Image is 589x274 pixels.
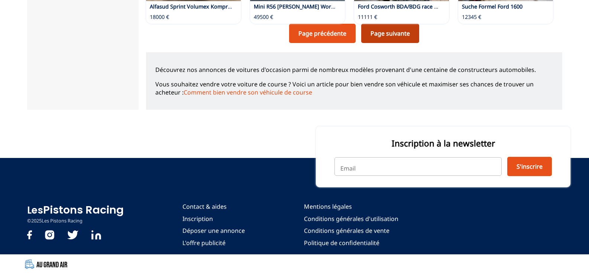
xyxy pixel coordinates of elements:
[462,13,481,21] p: 12345 €
[155,80,553,97] p: Vous souhaitez vendre votre voiture de course ? Voici un article pour bien vendre son véhicule et...
[462,3,522,10] a: Suche Formel Ford 1600
[358,3,447,10] a: Ford Cosworth BDA/BDG race parts
[182,215,245,223] a: Inscription
[334,138,552,149] p: Inscription à la newsletter
[182,239,245,247] a: L'offre publicité
[27,258,562,270] a: Au Grand Air
[334,157,502,176] input: Email
[254,13,273,21] p: 49500 €
[184,88,312,96] a: Comment bien vendre son véhicule de course
[304,227,398,235] a: Conditions générales de vente
[358,13,377,21] p: 11111 €
[45,230,54,240] img: instagram
[25,260,34,269] img: Au Grand Air
[304,215,398,223] a: Conditions générales d'utilisation
[304,239,398,247] a: Politique de confidentialité
[27,218,124,224] p: © 2025 Les Pistons Racing
[155,66,553,74] p: Découvrez nos annonces de voitures d'occasion parmi de nombreux modèles provenant d'une centaine ...
[27,230,32,240] img: facebook
[67,230,78,240] img: twitter
[150,13,169,21] p: 18000 €
[27,202,124,217] a: LesPistons Racing
[304,202,398,211] a: Mentions légales
[27,204,43,217] span: Les
[507,157,552,176] button: S'inscrire
[182,227,245,235] a: Déposer une annonce
[150,3,242,10] a: Alfasud Sprint Volumex Kompressor
[289,24,356,43] a: Page précédente
[91,230,101,240] img: Linkedin
[254,3,410,10] a: Mini R56 [PERSON_NAME] Works „[PERSON_NAME] Motoring“
[182,202,245,211] a: Contact & aides
[361,24,419,43] a: Page suivante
